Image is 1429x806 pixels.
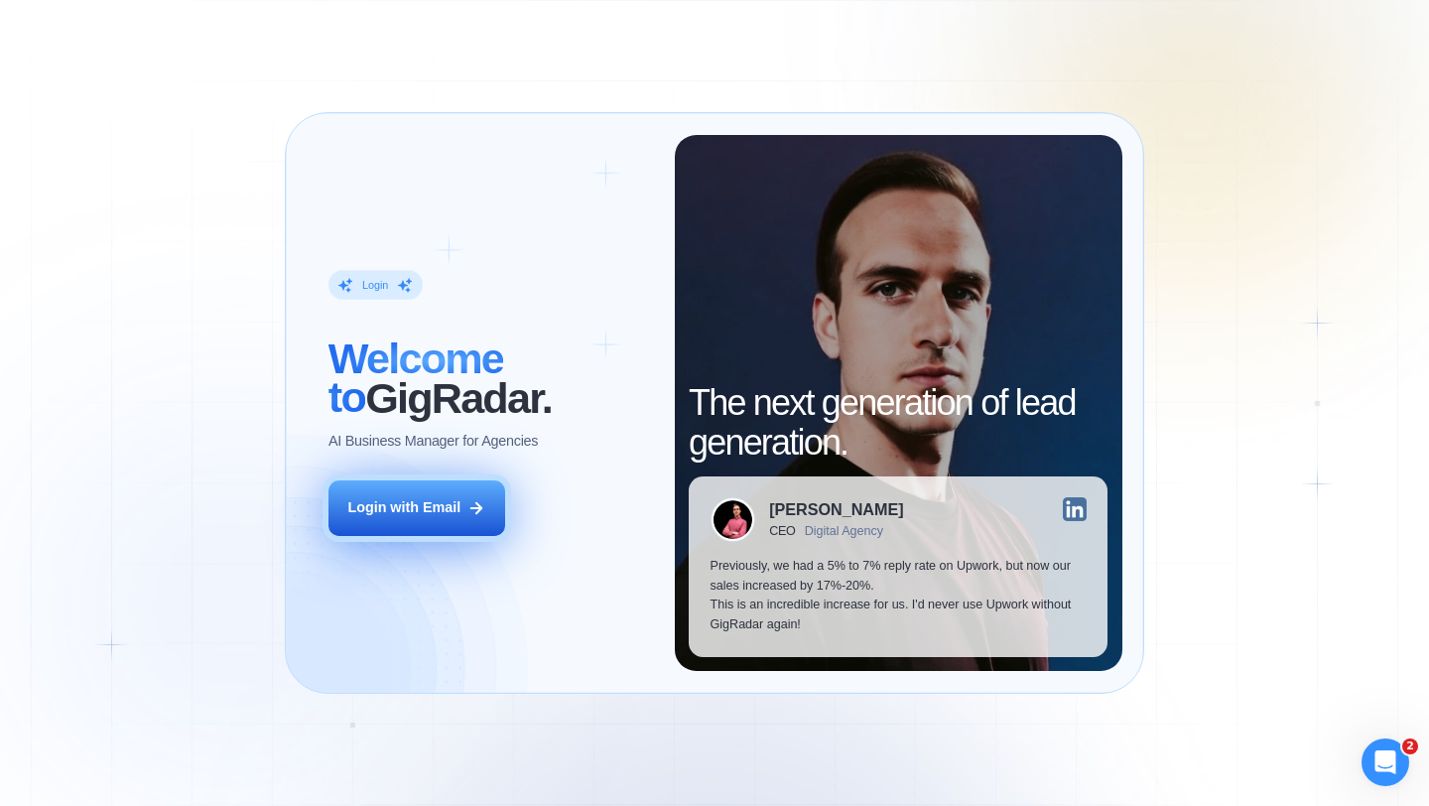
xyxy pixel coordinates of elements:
[769,501,903,517] div: [PERSON_NAME]
[1402,739,1418,754] span: 2
[328,335,503,422] span: Welcome to
[689,383,1107,462] h2: The next generation of lead generation.
[362,278,388,292] div: Login
[328,480,505,536] button: Login with Email
[711,557,1087,635] p: Previously, we had a 5% to 7% reply rate on Upwork, but now our sales increased by 17%-20%. This ...
[328,432,538,452] p: AI Business Manager for Agencies
[347,498,460,518] div: Login with Email
[1362,739,1409,786] iframe: Intercom live chat
[769,524,796,538] div: CEO
[328,339,653,418] h2: ‍ GigRadar.
[805,524,883,538] div: Digital Agency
